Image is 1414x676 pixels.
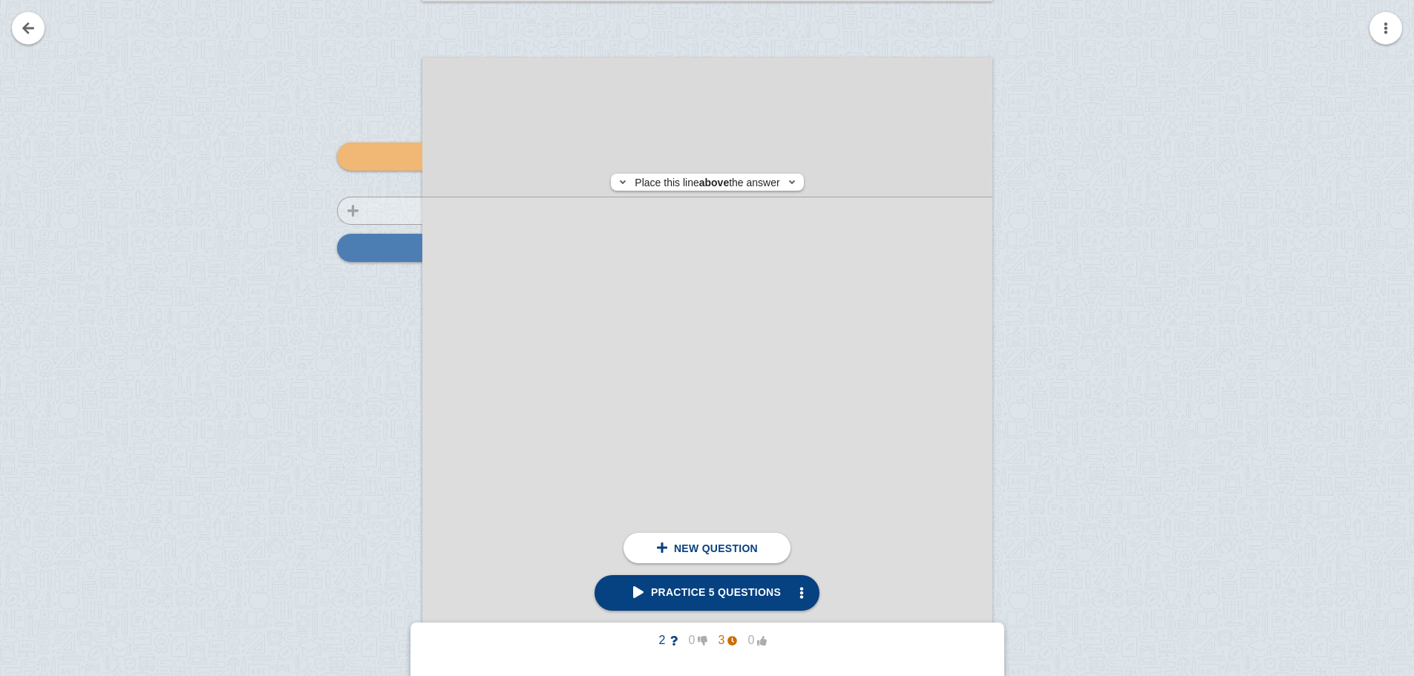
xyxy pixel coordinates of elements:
[737,634,767,647] span: 0
[636,629,779,652] button: 2030
[611,174,803,190] div: Place this line the answer
[699,177,729,188] strong: above
[678,634,707,647] span: 0
[633,586,781,598] span: Practice 5 questions
[674,542,758,554] span: New question
[707,634,737,647] span: 3
[12,12,45,45] a: Go back to your notes
[595,575,819,611] a: Practice 5 questions
[648,634,678,647] span: 2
